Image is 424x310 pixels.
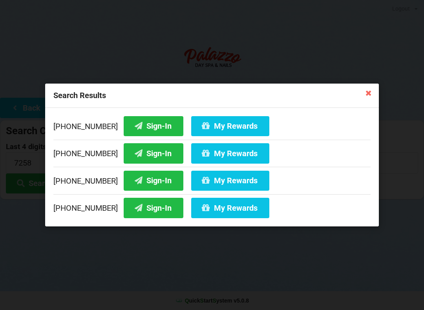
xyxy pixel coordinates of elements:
[53,140,371,167] div: [PHONE_NUMBER]
[53,167,371,194] div: [PHONE_NUMBER]
[53,194,371,218] div: [PHONE_NUMBER]
[124,116,183,136] button: Sign-In
[191,143,269,163] button: My Rewards
[124,198,183,218] button: Sign-In
[191,116,269,136] button: My Rewards
[124,171,183,191] button: Sign-In
[191,198,269,218] button: My Rewards
[45,84,379,108] div: Search Results
[53,116,371,140] div: [PHONE_NUMBER]
[124,143,183,163] button: Sign-In
[191,171,269,191] button: My Rewards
